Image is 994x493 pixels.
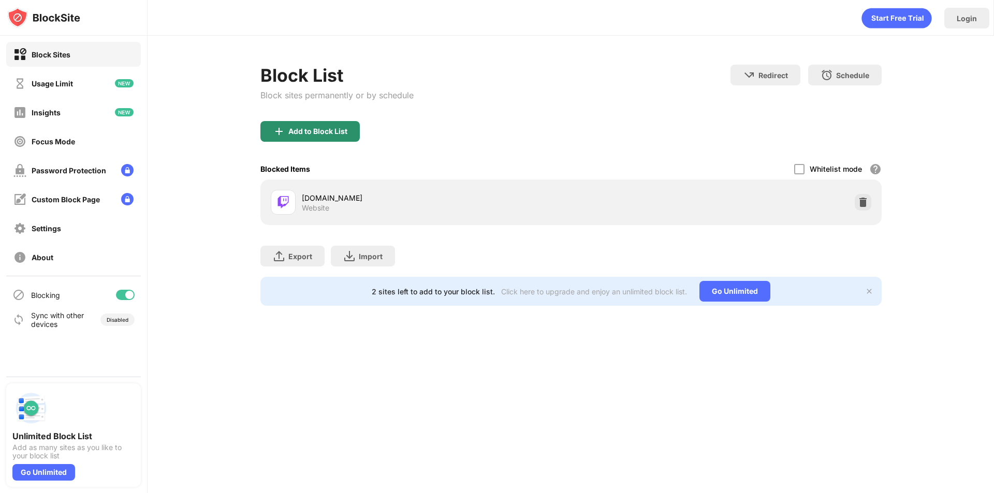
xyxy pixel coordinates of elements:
[865,287,873,295] img: x-button.svg
[32,224,61,233] div: Settings
[12,390,50,427] img: push-block-list.svg
[32,79,73,88] div: Usage Limit
[107,317,128,323] div: Disabled
[121,164,134,176] img: lock-menu.svg
[31,291,60,300] div: Blocking
[260,165,310,173] div: Blocked Items
[7,7,80,28] img: logo-blocksite.svg
[501,287,687,296] div: Click here to upgrade and enjoy an unlimited block list.
[359,252,383,261] div: Import
[302,192,571,203] div: [DOMAIN_NAME]
[260,90,414,100] div: Block sites permanently or by schedule
[13,77,26,90] img: time-usage-off.svg
[32,50,70,59] div: Block Sites
[13,135,26,148] img: focus-off.svg
[288,252,312,261] div: Export
[12,313,25,326] img: sync-icon.svg
[12,464,75,481] div: Go Unlimited
[32,108,61,117] div: Insights
[758,71,788,80] div: Redirect
[13,48,26,61] img: block-on.svg
[13,106,26,119] img: insights-off.svg
[12,443,135,460] div: Add as many sites as you like to your block list
[836,71,869,80] div: Schedule
[32,137,75,146] div: Focus Mode
[115,79,134,87] img: new-icon.svg
[12,431,135,441] div: Unlimited Block List
[957,14,977,23] div: Login
[32,253,53,262] div: About
[810,165,862,173] div: Whitelist mode
[302,203,329,213] div: Website
[12,289,25,301] img: blocking-icon.svg
[32,166,106,175] div: Password Protection
[13,251,26,264] img: about-off.svg
[13,193,26,206] img: customize-block-page-off.svg
[861,8,932,28] div: animation
[260,65,414,86] div: Block List
[13,222,26,235] img: settings-off.svg
[121,193,134,205] img: lock-menu.svg
[288,127,347,136] div: Add to Block List
[277,196,289,208] img: favicons
[13,164,26,177] img: password-protection-off.svg
[32,195,100,204] div: Custom Block Page
[699,281,770,302] div: Go Unlimited
[115,108,134,116] img: new-icon.svg
[31,311,84,328] div: Sync with other devices
[372,287,495,296] div: 2 sites left to add to your block list.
